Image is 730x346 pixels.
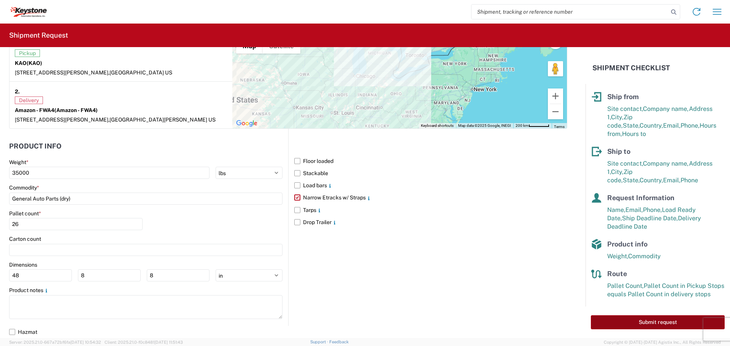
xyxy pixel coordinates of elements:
[640,177,663,184] span: Country,
[516,123,528,128] span: 200 km
[607,105,643,112] span: Site contact,
[607,206,625,213] span: Name,
[607,160,643,167] span: Site contact,
[78,269,141,281] input: W
[329,340,349,344] a: Feedback
[15,107,98,113] strong: Amazon - FWA4
[9,210,41,217] label: Pallet count
[421,123,454,128] button: Keyboard shortcuts
[607,194,674,202] span: Request Information
[234,118,259,128] img: Google
[15,70,109,76] span: [STREET_ADDRESS][PERSON_NAME],
[154,340,183,344] span: [DATE] 11:51:43
[15,60,42,66] strong: KAO
[294,179,567,191] label: Load bars
[294,155,567,167] label: Floor loaded
[643,105,689,112] span: Company name,
[681,177,698,184] span: Phone
[234,118,259,128] a: Open this area in Google Maps (opens a new window)
[109,117,216,123] span: [GEOGRAPHIC_DATA][PERSON_NAME] US
[607,240,647,248] span: Product info
[643,160,689,167] span: Company name,
[15,49,40,57] span: Pickup
[591,315,725,329] button: Submit request
[643,206,662,213] span: Phone,
[147,269,209,281] input: H
[663,122,681,129] span: Email,
[54,107,98,113] span: (Amazon - FWA4)
[628,253,661,260] span: Commodity
[607,253,628,260] span: Weight,
[9,261,37,268] label: Dimensions
[27,60,42,66] span: (KAO)
[548,61,563,76] button: Drag Pegman onto the map to open Street View
[604,339,721,346] span: Copyright © [DATE]-[DATE] Agistix Inc., All Rights Reserved
[9,269,72,281] input: L
[294,167,567,179] label: Stackable
[607,282,724,298] span: Pallet Count in Pickup Stops equals Pallet Count in delivery stops
[458,123,511,128] span: Map data ©2025 Google, INEGI
[623,122,640,129] span: State,
[15,87,20,96] strong: 2.
[310,340,329,344] a: Support
[611,114,624,121] span: City,
[513,123,552,128] button: Map Scale: 200 km per 51 pixels
[663,177,681,184] span: Email,
[640,122,663,129] span: Country,
[294,216,567,228] label: Drop Trailer
[623,177,640,184] span: State,
[9,326,567,338] label: Hazmat
[9,184,39,191] label: Commodity
[607,147,630,155] span: Ship to
[554,125,565,129] a: Terms
[607,270,627,278] span: Route
[9,287,49,294] label: Product notes
[9,159,29,166] label: Weight
[9,31,68,40] h2: Shipment Request
[681,122,700,129] span: Phone,
[9,235,41,242] label: Carton count
[625,206,643,213] span: Email,
[548,88,563,104] button: Zoom in
[294,204,567,216] label: Tarps
[592,63,670,73] h2: Shipment Checklist
[607,282,644,289] span: Pallet Count,
[109,70,172,76] span: [GEOGRAPHIC_DATA] US
[15,96,43,104] span: Delivery
[548,104,563,119] button: Zoom out
[622,130,646,137] span: Hours to
[622,215,678,222] span: Ship Deadline Date,
[105,340,183,344] span: Client: 2025.21.0-f0c8481
[15,117,109,123] span: [STREET_ADDRESS][PERSON_NAME],
[70,340,101,344] span: [DATE] 10:54:32
[294,191,567,204] label: Narrow Etracks w/ Straps
[607,93,639,101] span: Ship from
[9,142,62,150] h2: Product Info
[9,340,101,344] span: Server: 2025.21.0-667a72bf6fa
[611,168,624,175] span: City,
[471,5,668,19] input: Shipment, tracking or reference number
